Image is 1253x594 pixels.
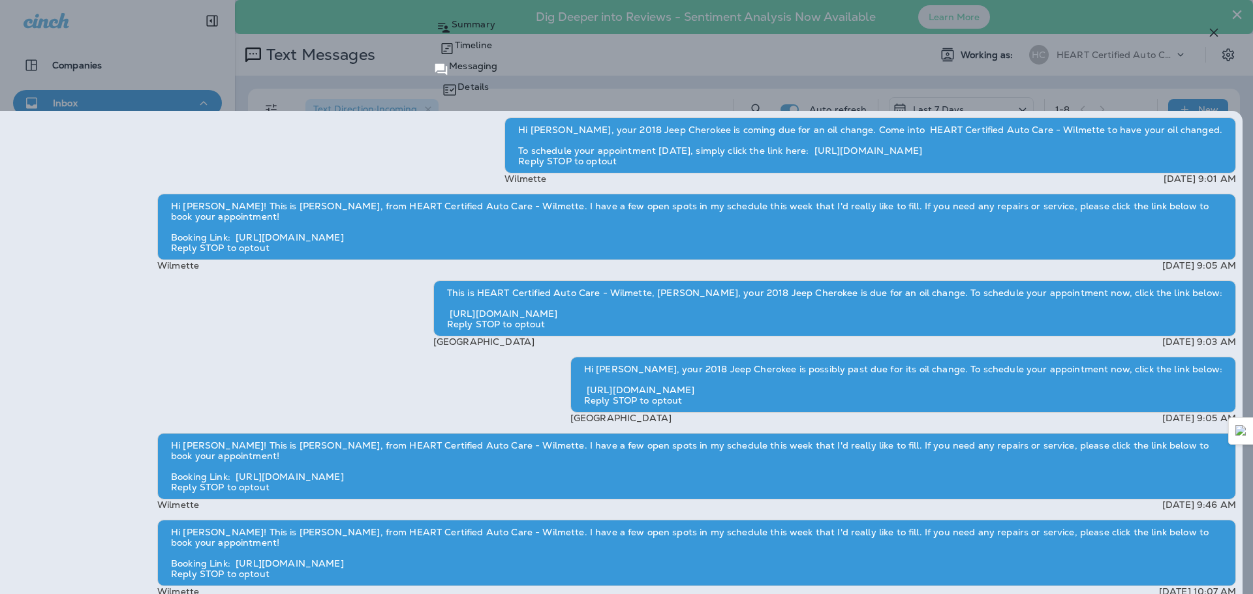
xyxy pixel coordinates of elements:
[455,40,492,50] p: Timeline
[157,499,199,510] p: Wilmette
[433,280,1236,336] div: This is HEART Certified Auto Care - Wilmette, [PERSON_NAME], your 2018 Jeep Cherokee is due for a...
[157,194,1236,260] div: Hi [PERSON_NAME]! This is [PERSON_NAME], from HEART Certified Auto Care - Wilmette. I have a few ...
[157,260,199,271] p: Wilmette
[1162,336,1236,347] p: [DATE] 9:03 AM
[157,433,1236,499] div: Hi [PERSON_NAME]! This is [PERSON_NAME], from HEART Certified Auto Care - Wilmette. I have a few ...
[433,336,534,347] p: [GEOGRAPHIC_DATA]
[1162,413,1236,423] p: [DATE] 9:05 AM
[1162,499,1236,510] p: [DATE] 9:46 AM
[452,19,495,29] p: Summary
[570,357,1236,413] div: Hi [PERSON_NAME], your 2018 Jeep Cherokee is possibly past due for its oil change. To schedule yo...
[1164,173,1236,184] p: [DATE] 9:01 AM
[157,520,1236,586] div: Hi [PERSON_NAME]! This is [PERSON_NAME], from HEART Certified Auto Care - Wilmette. I have a few ...
[449,61,497,71] p: Messaging
[570,413,672,423] p: [GEOGRAPHIC_DATA]
[1235,425,1247,437] img: Detect Auto
[1162,260,1236,271] p: [DATE] 9:05 AM
[504,117,1236,173] div: Hi [PERSON_NAME], your 2018 Jeep Cherokee is coming due for an oil change. Come into HEART Certif...
[504,173,546,184] p: Wilmette
[457,82,489,92] p: Details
